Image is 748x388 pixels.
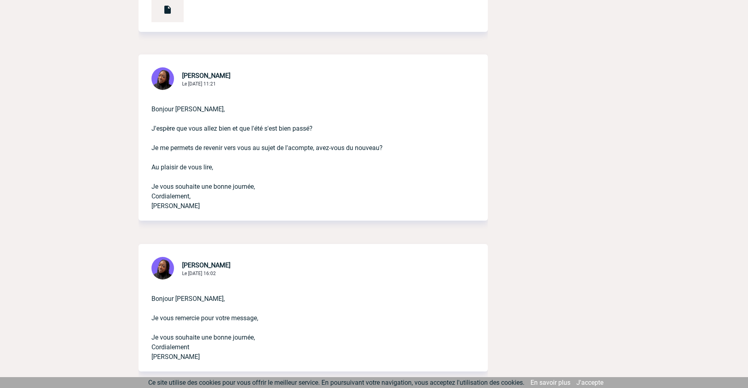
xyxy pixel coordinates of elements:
[182,261,230,269] span: [PERSON_NAME]
[139,2,184,10] a: DEVIS_IDEAL_MEETINGS_&_EVENTS_7598.PDF
[151,257,174,280] img: 131349-0.png
[182,271,216,276] span: Le [DATE] 16:02
[182,81,216,87] span: Le [DATE] 11:21
[151,281,452,362] p: Bonjour [PERSON_NAME], Je vous remercie pour votre message, Je vous souhaite une bonne journée, C...
[151,92,452,211] p: Bonjour [PERSON_NAME], J'espère que vous allez bien et que l'été s'est bien passé? Je me permets ...
[148,379,524,386] span: Ce site utilise des cookies pour vous offrir le meilleur service. En poursuivant votre navigation...
[530,379,570,386] a: En savoir plus
[182,72,230,79] span: [PERSON_NAME]
[576,379,603,386] a: J'accepte
[151,67,174,90] img: 131349-0.png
